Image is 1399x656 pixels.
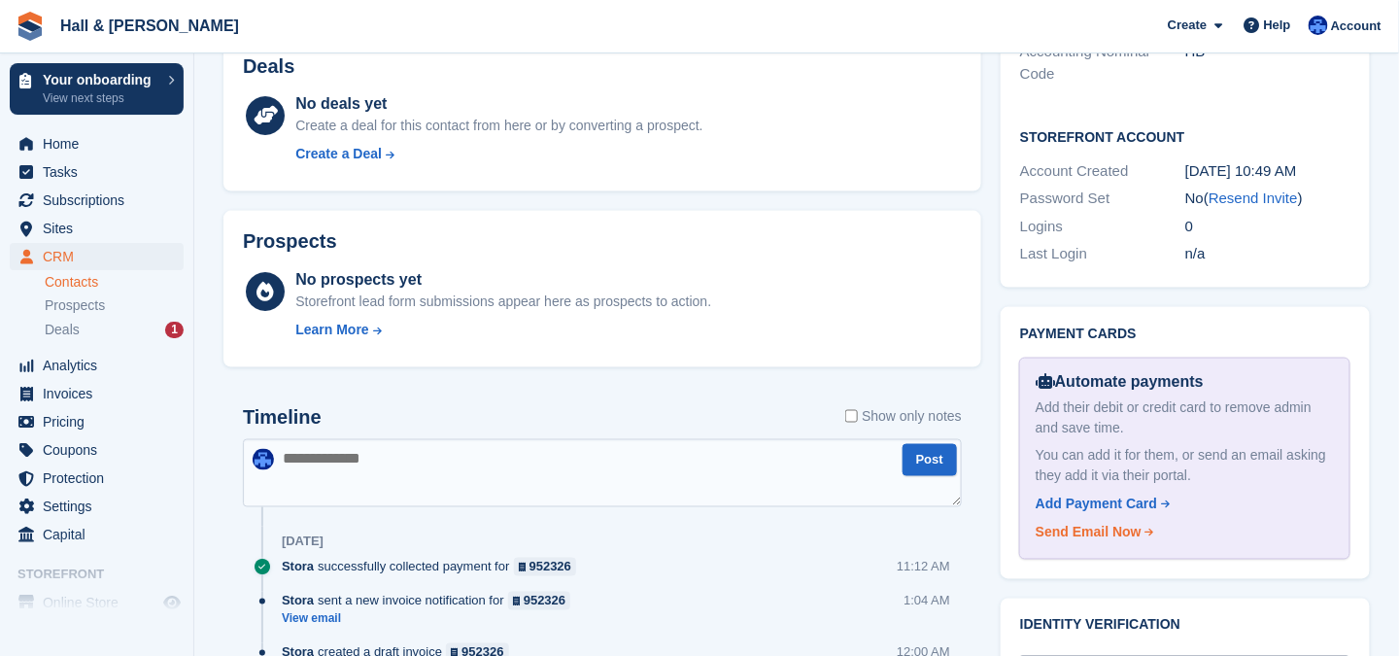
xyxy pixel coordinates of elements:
[43,380,159,407] span: Invoices
[45,295,184,316] a: Prospects
[295,268,711,292] div: No prospects yet
[295,320,711,340] a: Learn More
[897,558,950,576] div: 11:12 AM
[43,436,159,464] span: Coupons
[45,320,184,340] a: Deals 1
[160,591,184,614] a: Preview store
[295,320,368,340] div: Learn More
[1331,17,1382,36] span: Account
[10,408,184,435] a: menu
[165,322,184,338] div: 1
[282,592,314,610] span: Stora
[45,296,105,315] span: Prospects
[43,73,158,86] p: Your onboarding
[1036,495,1326,515] a: Add Payment Card
[524,592,565,610] div: 952326
[1204,190,1303,206] span: ( )
[43,243,159,270] span: CRM
[282,558,586,576] div: successfully collected payment for
[243,230,337,253] h2: Prospects
[1036,523,1142,543] div: Send Email Now
[1036,397,1334,438] div: Add their debit or credit card to remove admin and save time.
[1185,188,1350,210] div: No
[45,321,80,339] span: Deals
[10,243,184,270] a: menu
[1020,160,1185,183] div: Account Created
[43,158,159,186] span: Tasks
[514,558,577,576] a: 952326
[10,352,184,379] a: menu
[845,406,858,427] input: Show only notes
[43,130,159,157] span: Home
[43,589,159,616] span: Online Store
[1309,16,1328,35] img: Claire Banham
[10,380,184,407] a: menu
[845,406,962,427] label: Show only notes
[10,465,184,492] a: menu
[1185,243,1350,265] div: n/a
[1020,618,1350,634] h2: Identity verification
[295,144,382,164] div: Create a Deal
[295,144,702,164] a: Create a Deal
[43,465,159,492] span: Protection
[1020,327,1350,342] h2: Payment cards
[282,592,580,610] div: sent a new invoice notification for
[1185,41,1350,85] div: HB
[1020,188,1185,210] div: Password Set
[1036,446,1334,487] div: You can add it for them, or send an email asking they add it via their portal.
[1020,243,1185,265] div: Last Login
[10,436,184,464] a: menu
[282,558,314,576] span: Stora
[10,589,184,616] a: menu
[253,449,274,470] img: Claire Banham
[295,292,711,312] div: Storefront lead form submissions appear here as prospects to action.
[10,63,184,115] a: Your onboarding View next steps
[10,215,184,242] a: menu
[282,611,580,628] a: View email
[10,187,184,214] a: menu
[43,408,159,435] span: Pricing
[43,187,159,214] span: Subscriptions
[295,92,702,116] div: No deals yet
[1185,160,1350,183] div: [DATE] 10:49 AM
[43,352,159,379] span: Analytics
[43,89,158,107] p: View next steps
[1020,41,1185,85] div: Accounting Nominal Code
[529,558,571,576] div: 952326
[10,158,184,186] a: menu
[52,10,247,42] a: Hall & [PERSON_NAME]
[1168,16,1207,35] span: Create
[45,273,184,292] a: Contacts
[10,493,184,520] a: menu
[43,215,159,242] span: Sites
[903,444,957,476] button: Post
[1185,216,1350,238] div: 0
[10,130,184,157] a: menu
[904,592,950,610] div: 1:04 AM
[243,55,294,78] h2: Deals
[17,565,193,584] span: Storefront
[43,493,159,520] span: Settings
[243,406,322,429] h2: Timeline
[295,116,702,136] div: Create a deal for this contact from here or by converting a prospect.
[1209,190,1298,206] a: Resend Invite
[1036,495,1157,515] div: Add Payment Card
[1264,16,1291,35] span: Help
[43,521,159,548] span: Capital
[282,535,324,550] div: [DATE]
[508,592,571,610] a: 952326
[16,12,45,41] img: stora-icon-8386f47178a22dfd0bd8f6a31ec36ba5ce8667c1dd55bd0f319d3a0aa187defe.svg
[1036,370,1334,394] div: Automate payments
[1020,216,1185,238] div: Logins
[1020,126,1350,146] h2: Storefront Account
[10,521,184,548] a: menu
